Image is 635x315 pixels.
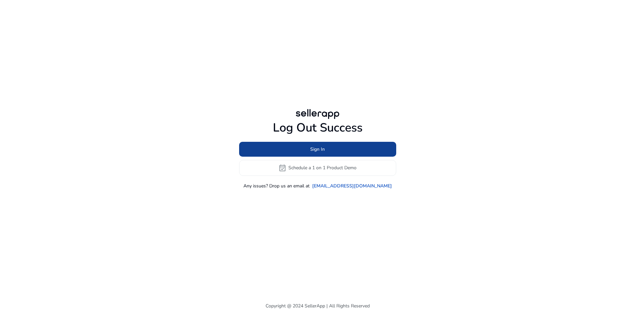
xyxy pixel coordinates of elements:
p: Any issues? Drop us an email at [243,182,310,189]
span: event_available [278,164,286,172]
span: Sign In [310,146,325,153]
button: event_availableSchedule a 1 on 1 Product Demo [239,160,396,176]
button: Sign In [239,142,396,157]
h1: Log Out Success [239,121,396,135]
a: [EMAIL_ADDRESS][DOMAIN_NAME] [312,182,392,189]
